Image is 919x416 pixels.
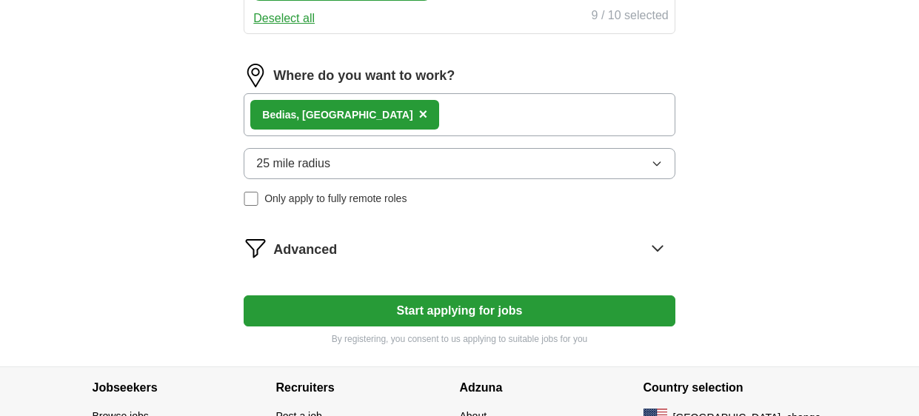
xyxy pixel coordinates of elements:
span: × [419,106,428,122]
div: 9 / 10 selected [592,7,669,27]
div: , [GEOGRAPHIC_DATA] [262,107,412,123]
span: 25 mile radius [256,155,330,172]
button: Deselect all [253,10,315,27]
input: Only apply to fully remote roles [244,192,258,207]
img: location.png [244,64,267,87]
p: By registering, you consent to us applying to suitable jobs for you [244,332,675,346]
button: Start applying for jobs [244,295,675,326]
span: Advanced [273,240,337,260]
button: 25 mile radius [244,148,675,179]
strong: Bedias [262,109,296,121]
img: filter [244,236,267,260]
label: Where do you want to work? [273,66,455,86]
button: × [419,104,428,126]
h4: Country selection [644,367,827,409]
span: Only apply to fully remote roles [264,191,407,207]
